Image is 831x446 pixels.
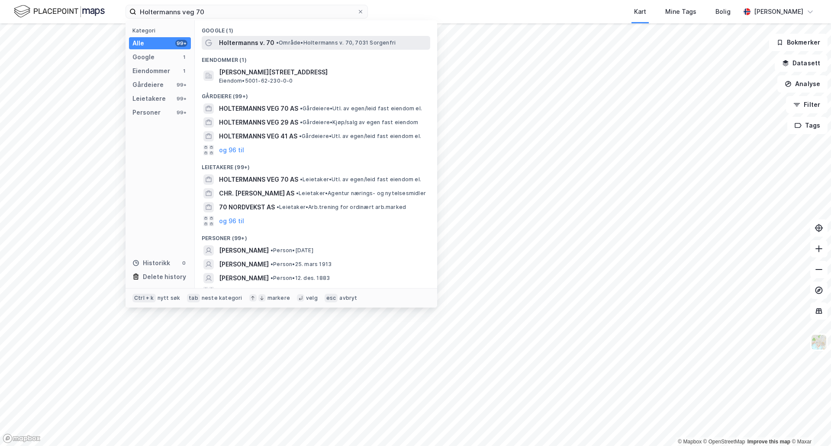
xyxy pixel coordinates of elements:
iframe: Chat Widget [788,404,831,446]
button: og 96 til [219,216,244,226]
div: Gårdeiere [132,80,164,90]
a: Improve this map [747,439,790,445]
div: esc [325,294,338,302]
div: Leietakere (99+) [195,157,437,173]
button: Tags [787,117,828,134]
div: Google [132,52,155,62]
a: Mapbox homepage [3,433,41,443]
span: • [296,190,299,196]
span: • [300,119,303,125]
span: [PERSON_NAME] [219,245,269,256]
div: neste kategori [202,295,242,302]
div: Delete history [143,272,186,282]
img: Z [811,334,827,350]
a: Mapbox [678,439,702,445]
span: Person • 12. des. 1883 [271,275,330,282]
div: markere [267,295,290,302]
span: • [276,39,279,46]
div: Eiendommer (1) [195,50,437,65]
div: Leietakere [132,93,166,104]
span: [PERSON_NAME] [219,259,269,270]
span: • [271,275,273,281]
div: 1 [180,54,187,61]
span: CHR. [PERSON_NAME] AS [219,188,294,199]
div: Ctrl + k [132,294,156,302]
span: Person • 25. mars 1913 [271,261,332,268]
span: [PERSON_NAME] [219,273,269,283]
div: [PERSON_NAME] [754,6,803,17]
button: Datasett [775,55,828,72]
div: Alle [132,38,144,48]
span: • [271,247,273,253]
div: 99+ [175,95,187,102]
button: og 96 til [219,145,244,155]
div: Gårdeiere (99+) [195,86,437,102]
span: HOLTERMANNS VEG 70 AS [219,174,298,185]
span: • [277,204,279,210]
button: og 96 til [219,287,244,297]
a: OpenStreetMap [703,439,745,445]
span: • [300,176,303,183]
span: • [299,133,302,139]
div: velg [306,295,318,302]
span: Gårdeiere • Utl. av egen/leid fast eiendom el. [299,133,421,140]
span: Leietaker • Arb.trening for ordinært arb.marked [277,204,406,211]
div: Kategori [132,27,191,34]
div: Mine Tags [665,6,696,17]
div: tab [187,294,200,302]
div: nytt søk [158,295,180,302]
div: Personer (99+) [195,228,437,244]
span: Eiendom • 5001-62-230-0-0 [219,77,293,84]
button: Filter [786,96,828,113]
div: Historikk [132,258,170,268]
img: logo.f888ab2527a4732fd821a326f86c7f29.svg [14,4,105,19]
input: Søk på adresse, matrikkel, gårdeiere, leietakere eller personer [136,5,357,18]
span: HOLTERMANNS VEG 29 AS [219,117,298,128]
span: Område • Holtermanns v. 70, 7031 Sorgenfri [276,39,396,46]
span: • [271,261,273,267]
div: 0 [180,260,187,266]
span: Gårdeiere • Utl. av egen/leid fast eiendom el. [300,105,422,112]
span: Leietaker • Agentur nærings- og nytelsesmidler [296,190,426,197]
div: 99+ [175,81,187,88]
button: Analyse [777,75,828,93]
div: Kart [634,6,646,17]
div: Google (1) [195,20,437,36]
span: Holtermanns v. 70 [219,38,274,48]
span: 70 NORDVEKST AS [219,202,275,212]
span: • [300,105,303,112]
span: Gårdeiere • Kjøp/salg av egen fast eiendom [300,119,418,126]
span: Person • [DATE] [271,247,313,254]
div: avbryt [339,295,357,302]
div: Kontrollprogram for chat [788,404,831,446]
span: [PERSON_NAME][STREET_ADDRESS] [219,67,427,77]
div: 1 [180,67,187,74]
span: HOLTERMANNS VEG 41 AS [219,131,297,141]
span: HOLTERMANNS VEG 70 AS [219,103,298,114]
div: Bolig [715,6,731,17]
div: 99+ [175,40,187,47]
span: Leietaker • Utl. av egen/leid fast eiendom el. [300,176,421,183]
div: 99+ [175,109,187,116]
div: Personer [132,107,161,118]
div: Eiendommer [132,66,170,76]
button: Bokmerker [769,34,828,51]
